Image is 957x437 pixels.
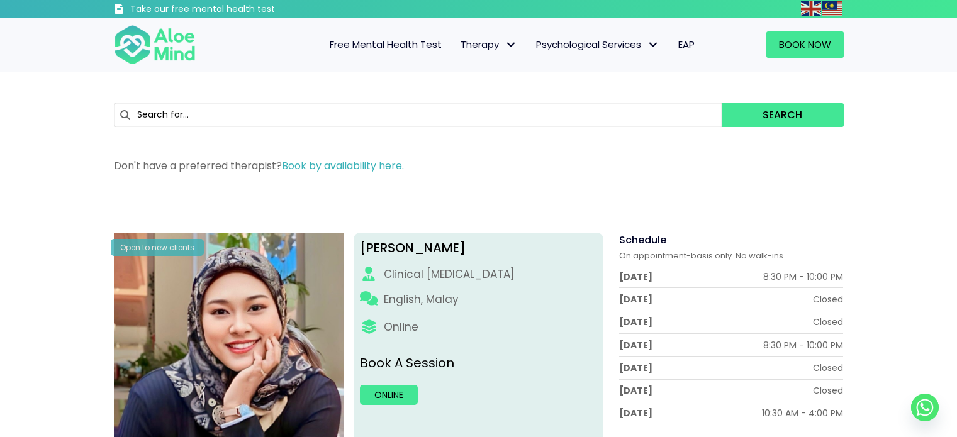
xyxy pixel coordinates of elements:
[619,250,783,262] span: On appointment-basis only. No walk-ins
[114,3,342,18] a: Take our free mental health test
[722,103,843,127] button: Search
[619,316,652,328] div: [DATE]
[669,31,704,58] a: EAP
[822,1,842,16] img: ms
[536,38,659,51] span: Psychological Services
[114,158,844,173] p: Don't have a preferred therapist?
[527,31,669,58] a: Psychological ServicesPsychological Services: submenu
[619,270,652,283] div: [DATE]
[384,319,418,335] div: Online
[801,1,822,16] a: English
[762,407,843,419] div: 10:30 AM - 4:00 PM
[212,31,704,58] nav: Menu
[360,239,597,257] div: [PERSON_NAME]
[801,1,821,16] img: en
[678,38,695,51] span: EAP
[813,293,843,306] div: Closed
[766,31,844,58] a: Book Now
[911,394,939,421] a: Whatsapp
[619,384,652,397] div: [DATE]
[111,239,204,256] div: Open to new clients
[763,270,843,283] div: 8:30 PM - 10:00 PM
[130,3,342,16] h3: Take our free mental health test
[619,407,652,419] div: [DATE]
[822,1,844,16] a: Malay
[619,293,652,306] div: [DATE]
[282,158,404,173] a: Book by availability here.
[813,362,843,374] div: Closed
[360,354,597,372] p: Book A Session
[619,339,652,351] div: [DATE]
[763,339,843,351] div: 8:30 PM - 10:00 PM
[619,233,666,247] span: Schedule
[813,316,843,328] div: Closed
[619,362,652,374] div: [DATE]
[330,38,442,51] span: Free Mental Health Test
[384,292,459,307] p: English, Malay
[451,31,527,58] a: TherapyTherapy: submenu
[813,384,843,397] div: Closed
[384,267,515,282] div: Clinical [MEDICAL_DATA]
[644,36,663,54] span: Psychological Services: submenu
[502,36,520,54] span: Therapy: submenu
[360,385,418,405] a: Online
[114,24,196,65] img: Aloe mind Logo
[320,31,451,58] a: Free Mental Health Test
[779,38,831,51] span: Book Now
[114,103,722,127] input: Search for...
[461,38,517,51] span: Therapy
